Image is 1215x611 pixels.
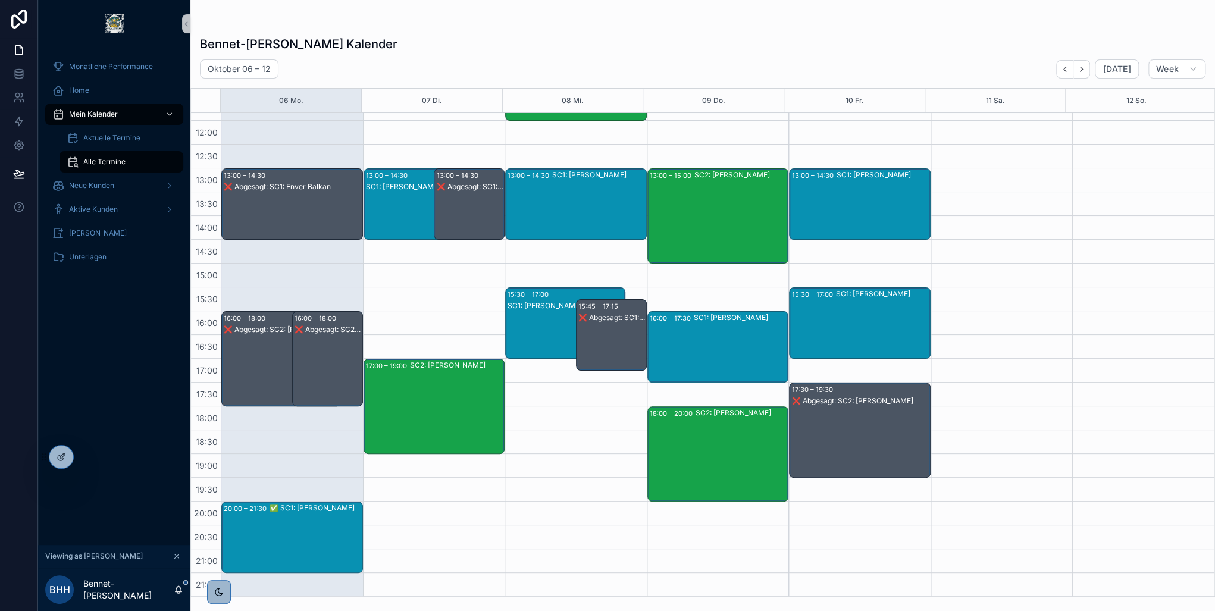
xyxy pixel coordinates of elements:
[193,579,221,590] span: 21:30
[224,170,268,181] div: 13:00 – 14:30
[193,199,221,209] span: 13:30
[45,80,183,101] a: Home
[193,341,221,352] span: 16:30
[193,556,221,566] span: 21:00
[38,48,190,283] div: scrollable content
[650,312,694,324] div: 16:00 – 17:30
[193,294,221,304] span: 15:30
[193,151,221,161] span: 12:30
[1095,59,1138,79] button: [DATE]
[45,246,183,268] a: Unterlagen
[83,133,140,143] span: Aktuelle Termine
[105,14,124,33] img: App logo
[222,502,362,572] div: 20:00 – 21:30✅ SC1: [PERSON_NAME]
[790,288,930,358] div: 15:30 – 17:00SC1: [PERSON_NAME]
[193,437,221,447] span: 18:30
[193,413,221,423] span: 18:00
[648,169,788,263] div: 13:00 – 15:00SC2: [PERSON_NAME]
[224,312,268,324] div: 16:00 – 18:00
[193,365,221,375] span: 17:00
[295,312,339,324] div: 16:00 – 18:00
[69,62,153,71] span: Monatliche Performance
[506,288,625,358] div: 15:30 – 17:00SC1: [PERSON_NAME]
[791,396,929,406] div: ❌ Abgesagt: SC2: [PERSON_NAME]
[69,86,89,95] span: Home
[193,484,221,494] span: 19:30
[224,182,362,192] div: ❌ Abgesagt: SC1: Enver Balkan
[366,360,410,372] div: 17:00 – 19:00
[200,36,397,52] h1: Bennet-[PERSON_NAME] Kalender
[508,170,552,181] div: 13:00 – 14:30
[69,181,114,190] span: Neue Kunden
[578,300,621,312] div: 15:45 – 17:15
[506,169,646,239] div: 13:00 – 14:30SC1: [PERSON_NAME]
[224,503,270,515] div: 20:00 – 21:30
[508,289,552,300] div: 15:30 – 17:00
[650,170,694,181] div: 13:00 – 15:00
[193,460,221,471] span: 19:00
[293,312,362,406] div: 16:00 – 18:00❌ Abgesagt: SC2: [PERSON_NAME]
[702,89,725,112] button: 09 Do.
[222,312,341,406] div: 16:00 – 18:00❌ Abgesagt: SC2: [PERSON_NAME]
[45,223,183,244] a: [PERSON_NAME]
[648,407,788,501] div: 18:00 – 20:00SC2: [PERSON_NAME]
[1156,64,1179,74] span: Week
[49,582,70,597] span: BHH
[694,313,788,322] div: SC1: [PERSON_NAME]
[45,552,143,561] span: Viewing as [PERSON_NAME]
[193,246,221,256] span: 14:30
[648,312,788,382] div: 16:00 – 17:30SC1: [PERSON_NAME]
[845,89,863,112] button: 10 Fr.
[790,169,930,239] div: 13:00 – 14:30SC1: [PERSON_NAME]
[364,359,505,453] div: 17:00 – 19:00SC2: [PERSON_NAME]
[295,325,362,334] div: ❌ Abgesagt: SC2: [PERSON_NAME]
[193,270,221,280] span: 15:00
[83,157,126,167] span: Alle Termine
[562,89,584,112] button: 08 Mi.
[193,389,221,399] span: 17:30
[578,313,646,322] div: ❌ Abgesagt: SC1: [PERSON_NAME]
[193,175,221,185] span: 13:00
[193,318,221,328] span: 16:00
[1126,89,1146,112] button: 12 So.
[436,182,503,192] div: ❌ Abgesagt: SC1: [PERSON_NAME]
[83,578,174,601] p: Bennet-[PERSON_NAME]
[270,503,362,513] div: ✅ SC1: [PERSON_NAME]
[279,89,303,112] button: 06 Mo.
[193,127,221,137] span: 12:00
[791,384,835,396] div: 17:30 – 19:30
[69,252,107,262] span: Unterlagen
[69,228,127,238] span: [PERSON_NAME]
[436,170,481,181] div: 13:00 – 14:30
[422,89,442,112] div: 07 Di.
[191,508,221,518] span: 20:00
[836,170,929,180] div: SC1: [PERSON_NAME]
[191,532,221,542] span: 20:30
[1148,59,1205,79] button: Week
[195,104,221,114] span: 11:30
[69,109,118,119] span: Mein Kalender
[985,89,1004,112] button: 11 Sa.
[694,170,788,180] div: SC2: [PERSON_NAME]
[208,63,271,75] h2: Oktober 06 – 12
[60,151,183,173] a: Alle Termine
[791,289,835,300] div: 15:30 – 17:00
[410,361,504,370] div: SC2: [PERSON_NAME]
[650,408,696,419] div: 18:00 – 20:00
[434,169,504,239] div: 13:00 – 14:30❌ Abgesagt: SC1: [PERSON_NAME]
[696,408,788,418] div: SC2: [PERSON_NAME]
[45,175,183,196] a: Neue Kunden
[224,325,340,334] div: ❌ Abgesagt: SC2: [PERSON_NAME]
[835,289,929,299] div: SC1: [PERSON_NAME]
[791,170,836,181] div: 13:00 – 14:30
[222,169,362,239] div: 13:00 – 14:30❌ Abgesagt: SC1: Enver Balkan
[366,170,411,181] div: 13:00 – 14:30
[45,56,183,77] a: Monatliche Performance
[577,300,646,370] div: 15:45 – 17:15❌ Abgesagt: SC1: [PERSON_NAME]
